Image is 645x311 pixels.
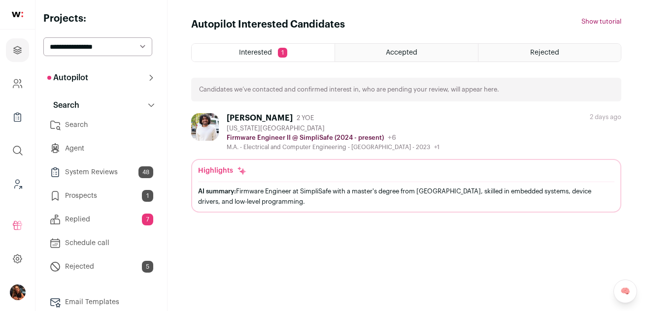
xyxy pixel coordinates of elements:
span: Interested [239,49,272,56]
button: Search [43,95,159,115]
a: Schedule call [43,233,159,253]
span: 1 [278,48,287,58]
img: 13968079-medium_jpg [10,284,26,300]
span: +1 [434,144,440,150]
a: Company and ATS Settings [6,72,29,95]
a: Leads (Backoffice) [6,172,29,196]
span: AI summary: [198,188,236,194]
a: 🧠 [613,280,637,303]
a: Rejected5 [43,257,159,277]
h2: Projects: [43,12,159,26]
span: Accepted [386,49,417,56]
div: [PERSON_NAME] [227,113,293,123]
span: 1 [142,190,153,202]
div: Firmware Engineer at SimpliSafe with a master's degree from [GEOGRAPHIC_DATA], skilled in embedde... [198,186,614,207]
span: +6 [388,134,396,141]
button: Autopilot [43,68,159,88]
p: Autopilot [47,72,88,84]
img: 0d894760f32f0bd103d1ca4d561b21e835c7ce5bbf576b1da940a13d6c9686fe [191,113,219,141]
a: Prospects1 [43,186,159,206]
h1: Autopilot Interested Candidates [191,18,345,31]
a: Accepted [335,44,477,62]
span: 48 [138,166,153,178]
a: [PERSON_NAME] 2 YOE [US_STATE][GEOGRAPHIC_DATA] Firmware Engineer II @ SimpliSafe (2024 - present... [191,113,621,213]
p: Search [47,99,79,111]
a: Search [43,115,159,135]
img: wellfound-shorthand-0d5821cbd27db2630d0214b213865d53afaa358527fdda9d0ea32b1df1b89c2c.svg [12,12,23,17]
div: 2 days ago [590,113,621,121]
div: M.A. - Electrical and Computer Engineering - [GEOGRAPHIC_DATA] - 2023 [227,143,440,151]
span: Rejected [530,49,559,56]
a: Rejected [478,44,621,62]
p: Candidates we’ve contacted and confirmed interest in, who are pending your review, will appear here. [199,86,499,93]
a: Projects [6,38,29,62]
div: Highlights [198,166,247,176]
button: Show tutorial [581,18,621,26]
div: [US_STATE][GEOGRAPHIC_DATA] [227,124,440,132]
a: Replied7 [43,210,159,229]
a: System Reviews48 [43,162,159,182]
a: Company Lists [6,105,29,129]
p: Firmware Engineer II @ SimpliSafe (2024 - present) [227,134,384,142]
button: Open dropdown [10,284,26,300]
span: 2 YOE [297,114,314,122]
span: 7 [142,214,153,225]
a: Agent [43,139,159,158]
span: 5 [142,261,153,273]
